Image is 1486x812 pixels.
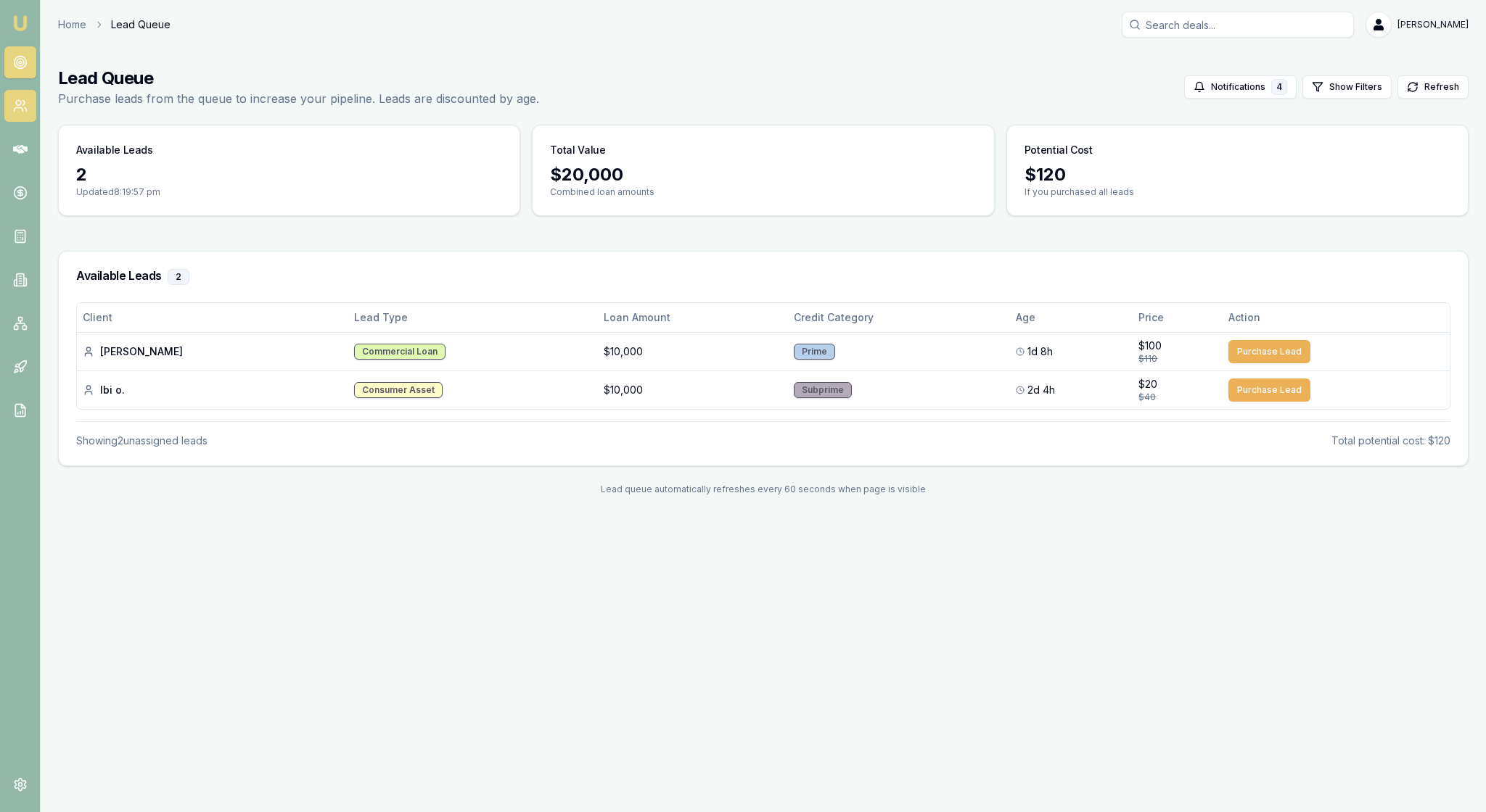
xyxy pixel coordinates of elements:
[1025,163,1450,186] div: $ 120
[58,90,539,107] p: Purchase leads from the queue to increase your pipeline. Leads are discounted by age.
[788,303,1010,332] th: Credit Category
[76,269,1450,285] h3: Available Leads
[598,370,788,409] td: $10,000
[76,163,502,186] div: 2
[354,382,443,398] div: Consumer Asset
[1027,344,1053,359] span: 1d 8h
[1302,75,1392,99] button: Show Filters
[58,17,86,32] a: Home
[76,143,153,157] h3: Available Leads
[1228,378,1310,402] button: Purchase Lead
[58,17,171,32] nav: breadcrumb
[550,163,976,186] div: $ 20,000
[1271,79,1287,95] div: 4
[1138,353,1217,365] div: $110
[550,143,605,157] h3: Total Value
[1397,19,1469,30] span: [PERSON_NAME]
[598,303,788,332] th: Loan Amount
[1027,383,1055,397] span: 2d 4h
[1223,303,1450,332] th: Action
[76,434,208,448] div: Showing 2 unassigned lead s
[1133,303,1223,332] th: Price
[794,344,835,360] div: Prime
[1122,12,1354,38] input: Search deals
[168,269,189,285] div: 2
[1025,143,1093,157] h3: Potential Cost
[1138,377,1157,391] span: $20
[77,303,348,332] th: Client
[1397,75,1469,99] button: Refresh
[1228,340,1310,363] button: Purchase Lead
[348,303,598,332] th: Lead Type
[76,186,502,198] p: Updated 8:19:57 pm
[1025,186,1450,198] p: If you purchased all leads
[1010,303,1133,332] th: Age
[1184,75,1297,99] button: Notifications4
[12,14,29,32] img: emu-icon-u.png
[550,186,976,198] p: Combined loan amounts
[598,332,788,370] td: $10,000
[794,382,852,398] div: Subprime
[354,344,446,360] div: Commercial Loan
[111,17,171,32] span: Lead Queue
[1331,434,1450,448] div: Total potential cost: $120
[1138,339,1162,353] span: $100
[83,344,342,359] div: [PERSON_NAME]
[58,67,539,90] h1: Lead Queue
[1138,391,1217,403] div: $40
[83,383,342,397] div: Ibi o.
[58,484,1469,495] div: Lead queue automatically refreshes every 60 seconds when page is visible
